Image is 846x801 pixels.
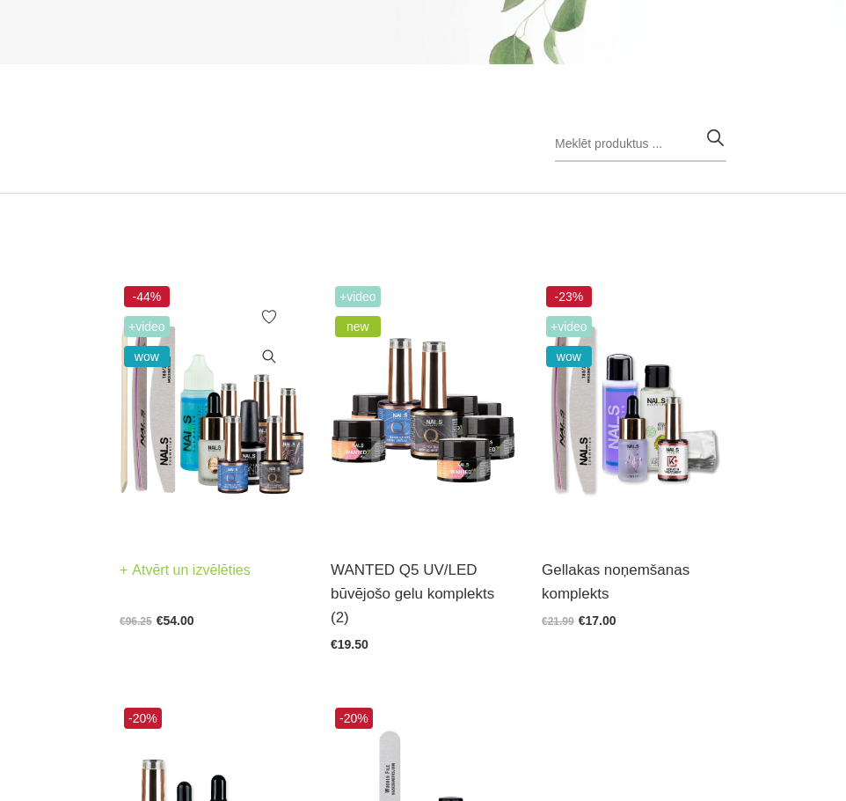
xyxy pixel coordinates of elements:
[124,286,170,307] span: -44%
[331,282,515,536] img: Wanted gelu starta komplekta ietilpst:- Quick Builder Clear HYBRID bāze UV/LED, 8 ml;- Quick Crys...
[335,286,381,307] span: +Video
[124,346,170,367] span: wow
[124,316,170,337] span: +Video
[331,637,368,651] span: €19.50
[542,558,726,606] a: Gellakas noņemšanas komplekts
[331,558,515,630] a: WANTED Q5 UV/LED būvējošo gelu komplekts (2)
[555,127,726,162] input: Meklēt produktus ...
[124,708,162,729] span: -20%
[546,346,592,367] span: wow
[542,282,726,536] img: Gellakas noņemšanas komplekts ietver▪️ Līdzeklis Gellaku un citu Soak Off produktu noņemšanai (10...
[120,282,304,536] img: Gellakas uzklāšanas komplektā ietilpst:Wipe Off Solutions 3in1/30mlBrilliant Bond Bezskābes praim...
[542,615,574,628] span: €21.99
[120,615,152,628] span: €96.25
[335,708,373,729] span: -20%
[546,286,592,307] span: -23%
[335,316,381,337] span: new
[579,614,616,628] span: €17.00
[157,614,194,628] span: €54.00
[120,558,251,583] a: Atvērt un izvēlēties
[546,316,592,337] span: +Video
